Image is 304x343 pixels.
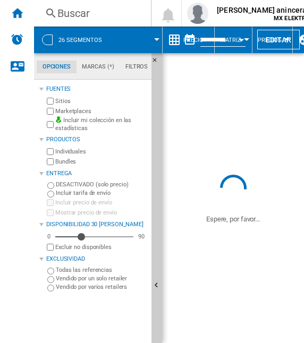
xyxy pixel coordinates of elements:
[55,116,62,123] img: mysite-bg-18x18.png
[232,29,251,48] button: Open calendar
[58,37,102,44] span: 26 segmentos
[56,266,147,274] label: Todas las referencias
[56,283,147,291] label: Vendido por varios retailers
[179,29,200,50] button: md-calendar
[45,233,53,241] div: 0
[55,231,133,242] md-slider: Disponibilidad
[187,3,208,24] img: profile.jpg
[47,191,54,198] input: Incluir tarifa de envío
[55,97,147,105] label: Sitios
[55,116,147,133] label: Incluir mi colección en las estadísticas
[47,276,54,283] input: Vendido por un solo retailer
[55,148,147,156] label: Individuales
[257,30,300,49] button: Editar
[77,61,120,73] md-tab-item: Marcas (*)
[57,6,125,21] div: Buscar
[55,107,147,115] label: Marketplaces
[151,53,164,72] button: Ocultar
[55,158,147,166] label: Bundles
[120,61,154,73] md-tab-item: Filtros
[47,118,54,131] input: Incluir mi colección en las estadísticas
[47,285,54,291] input: Vendido por varios retailers
[258,27,287,53] button: Precios
[55,243,147,251] label: Excluir no disponibles
[47,148,54,155] input: Individuales
[136,233,147,241] div: 90
[39,27,157,53] div: 26 segmentos
[11,33,23,46] img: alerts-logo.svg
[47,268,54,275] input: Todas las referencias
[46,255,147,263] div: Exclusividad
[56,275,147,282] label: Vendido por un solo retailer
[47,209,54,216] input: Mostrar precio de envío
[46,85,147,93] div: Fuentes
[168,27,209,53] div: Precio
[47,98,54,105] input: Sitios
[56,189,147,197] label: Incluir tarifa de envío
[47,199,54,206] input: Incluir precio de envío
[47,244,54,251] input: Mostrar precio de envío
[47,158,54,165] input: Bundles
[183,27,209,53] button: Precio
[220,27,247,53] button: Matriz
[46,169,147,178] div: Entrega
[37,61,77,73] md-tab-item: Opciones
[47,108,54,115] input: Marketplaces
[206,215,260,223] ng-transclude: Espere, por favor...
[55,199,147,207] label: Incluir precio de envío
[47,182,54,189] input: DESACTIVADO (solo precio)
[58,27,113,53] button: 26 segmentos
[56,181,147,188] label: DESACTIVADO (solo precio)
[46,135,147,144] div: Productos
[55,209,147,217] label: Mostrar precio de envío
[46,220,147,229] div: Disponibilidad 30 [PERSON_NAME]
